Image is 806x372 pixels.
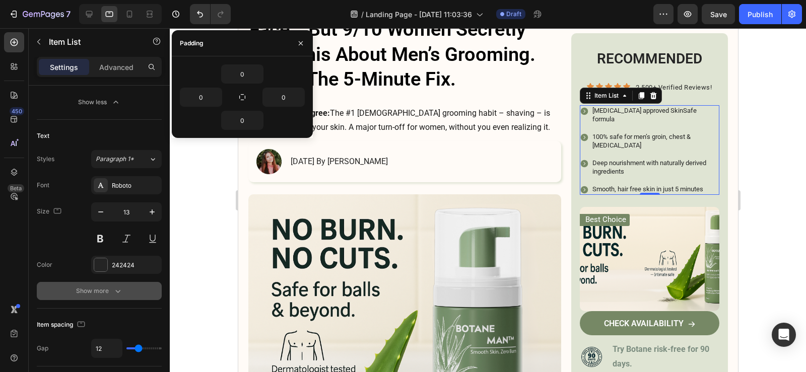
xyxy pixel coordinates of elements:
h2: Recommended [342,21,481,40]
button: 7 [4,4,75,24]
iframe: Design area [238,28,738,372]
div: Beta [8,184,24,192]
p: 100% safe for men’s groin, chest & [MEDICAL_DATA] [354,105,480,122]
p: CHECK AVAILABILITY [366,290,445,301]
div: Item spacing [37,318,87,332]
button: Show more [37,282,162,300]
input: Auto [263,88,304,106]
p: 7 [66,8,71,20]
p: Smooth, hair free skin in just 5 minutes [354,157,480,166]
span: Paragraph 1* [96,155,134,164]
input: Auto [222,111,263,129]
input: Auto [92,339,122,357]
input: Auto [222,65,263,83]
div: Item List [354,63,382,72]
div: Color [37,260,52,269]
div: Publish [748,9,773,20]
p: [MEDICAL_DATA] approved SkinSafe formula [354,79,480,96]
p: Item List [49,36,135,48]
span: Save [710,10,727,19]
a: CHECK AVAILABILITY [342,283,481,307]
button: Show less [37,93,162,111]
input: Auto [180,88,222,106]
div: Styles [37,155,54,164]
div: Show less [78,97,121,107]
button: Save [702,4,735,24]
button: Publish [739,4,781,24]
p: Deep nourishment with naturally derived ingredients [354,131,480,148]
div: 242424 [112,261,159,270]
span: 2,500+ Verified Reviews! [397,55,474,63]
div: 450 [10,107,24,115]
button: Paragraph 1* [91,150,162,168]
p: [DATE] By [PERSON_NAME] [52,128,150,139]
div: Undo/Redo [190,4,231,24]
span: / [361,9,364,20]
img: gempages_575285431885627935-755e6387-f924-44ed-88d3-b0a386340653.png [342,179,481,283]
p: Settings [50,62,78,72]
strong: Try Botane risk-free for 90 days. [374,316,471,340]
div: Text [37,131,49,140]
p: The #1 [DEMOGRAPHIC_DATA] grooming habit – shaving – is secretly wrecking your skin. A major turn... [11,78,322,107]
div: Gap [37,344,48,353]
strong: Dermatologists agree: [11,80,92,90]
div: Size [37,205,63,218]
div: Open Intercom Messenger [772,323,796,347]
div: Padding [180,39,204,48]
p: Advanced [99,62,133,72]
p: Best Choice [347,187,388,197]
span: Draft [506,10,521,19]
div: Show more [76,286,123,296]
span: Landing Page - [DATE] 11:03:36 [366,9,472,20]
div: Font [37,181,49,190]
img: gempages_575285431885627935-4afbfb91-bbc3-4bfb-b88c-c26366df227c.png [342,317,365,340]
div: Roboto [112,181,159,190]
img: gempages_575285431885627935-56709c33-b413-47a4-a45f-7a04161e1fe0.webp [18,121,43,146]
